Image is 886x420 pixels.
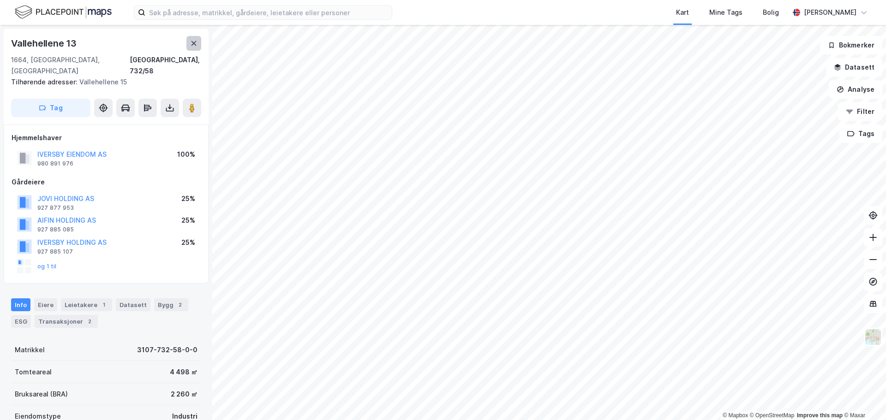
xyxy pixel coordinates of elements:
[840,376,886,420] iframe: Chat Widget
[177,149,195,160] div: 100%
[15,4,112,20] img: logo.f888ab2527a4732fd821a326f86c7f29.svg
[838,102,882,121] button: Filter
[61,298,112,311] div: Leietakere
[116,298,150,311] div: Datasett
[864,328,882,346] img: Z
[15,344,45,355] div: Matrikkel
[12,177,201,188] div: Gårdeiere
[750,412,795,419] a: OpenStreetMap
[829,80,882,99] button: Analyse
[15,389,68,400] div: Bruksareal (BRA)
[34,298,57,311] div: Eiere
[15,367,52,378] div: Tomteareal
[12,132,201,143] div: Hjemmelshaver
[709,7,742,18] div: Mine Tags
[826,58,882,77] button: Datasett
[145,6,392,19] input: Søk på adresse, matrikkel, gårdeiere, leietakere eller personer
[11,54,130,77] div: 1664, [GEOGRAPHIC_DATA], [GEOGRAPHIC_DATA]
[99,300,108,309] div: 1
[11,78,79,86] span: Tilhørende adresser:
[11,36,78,51] div: Vallehellene 13
[170,367,198,378] div: 4 498 ㎡
[11,298,30,311] div: Info
[723,412,748,419] a: Mapbox
[676,7,689,18] div: Kart
[37,204,74,212] div: 927 877 953
[37,226,74,233] div: 927 885 085
[130,54,201,77] div: [GEOGRAPHIC_DATA], 732/58
[181,215,195,226] div: 25%
[37,160,73,167] div: 980 891 976
[11,77,194,88] div: Vallehellene 15
[35,315,98,328] div: Transaksjoner
[37,248,73,255] div: 927 885 107
[181,193,195,204] div: 25%
[839,124,882,143] button: Tags
[11,315,31,328] div: ESG
[797,412,843,419] a: Improve this map
[11,99,90,117] button: Tag
[171,389,198,400] div: 2 260 ㎡
[85,317,94,326] div: 2
[154,298,188,311] div: Bygg
[175,300,185,309] div: 2
[840,376,886,420] div: Kontrollprogram for chat
[804,7,856,18] div: [PERSON_NAME]
[763,7,779,18] div: Bolig
[820,36,882,54] button: Bokmerker
[137,344,198,355] div: 3107-732-58-0-0
[181,237,195,248] div: 25%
